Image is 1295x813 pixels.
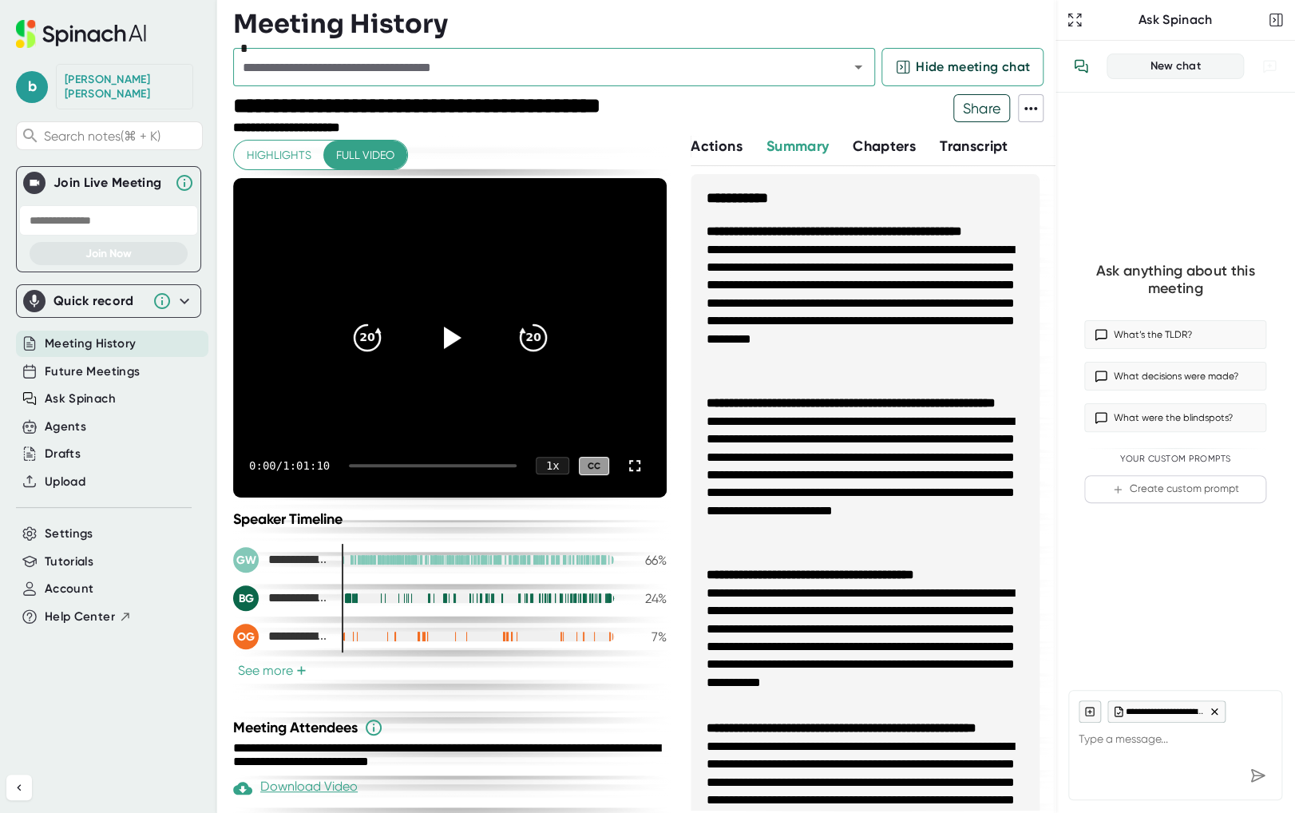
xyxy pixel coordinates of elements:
button: Upload [45,473,85,491]
div: Brian Gewirtz [233,585,329,611]
h3: Meeting History [233,9,448,39]
button: Settings [45,525,93,543]
button: Drafts [45,445,81,463]
button: Tutorials [45,553,93,571]
button: Highlights [234,141,324,170]
div: OG [233,624,259,649]
div: New chat [1117,59,1234,73]
button: Chapters [853,136,916,157]
div: Your Custom Prompts [1084,454,1266,465]
button: View conversation history [1065,50,1097,82]
div: 1 x [536,457,569,474]
button: Create custom prompt [1084,475,1266,503]
button: Hide meeting chat [881,48,1044,86]
button: What’s the TLDR? [1084,320,1266,349]
button: Share [953,94,1010,122]
div: Meeting Attendees [233,718,671,737]
button: Open [847,56,869,78]
div: BG [233,585,259,611]
div: 66 % [627,553,667,568]
div: Oscar Gonzalez [233,624,329,649]
span: Hide meeting chat [916,58,1030,77]
img: Join Live Meeting [26,175,42,191]
button: Collapse sidebar [6,775,32,800]
button: Close conversation sidebar [1265,9,1287,31]
button: Ask Spinach [45,390,116,408]
button: Help Center [45,608,132,626]
div: Quick record [23,285,194,317]
span: Share [954,94,1009,122]
span: + [296,664,307,677]
div: Ask Spinach [1086,12,1265,28]
div: Join Live MeetingJoin Live Meeting [23,167,194,199]
div: CC [579,457,609,475]
span: Highlights [247,145,311,165]
button: Actions [691,136,742,157]
div: Download Video [233,779,358,798]
button: Full video [323,141,407,170]
span: Chapters [853,137,916,155]
span: Transcript [940,137,1008,155]
div: Quick record [53,293,145,309]
button: Summary [766,136,829,157]
button: What decisions were made? [1084,362,1266,391]
div: Grant Williams [233,547,329,573]
button: What were the blindspots? [1084,403,1266,432]
span: Help Center [45,608,115,626]
div: 24 % [627,591,667,606]
button: Transcript [940,136,1008,157]
span: b [16,71,48,103]
div: Speaker Timeline [233,510,667,528]
div: 7 % [627,629,667,644]
button: See more+ [233,662,311,679]
button: Agents [45,418,86,436]
button: Future Meetings [45,363,140,381]
button: Expand to Ask Spinach page [1063,9,1086,31]
span: Summary [766,137,829,155]
span: Search notes (⌘ + K) [44,129,198,144]
div: Join Live Meeting [53,175,167,191]
div: Send message [1243,761,1272,790]
div: GW [233,547,259,573]
span: Actions [691,137,742,155]
div: Ask anything about this meeting [1084,262,1266,298]
button: Join Now [30,242,188,265]
div: 0:00 / 1:01:10 [249,459,330,472]
div: Brian Gewirtz [65,73,184,101]
span: Full video [336,145,394,165]
button: Account [45,580,93,598]
button: Meeting History [45,335,136,353]
span: Join Now [85,247,132,260]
